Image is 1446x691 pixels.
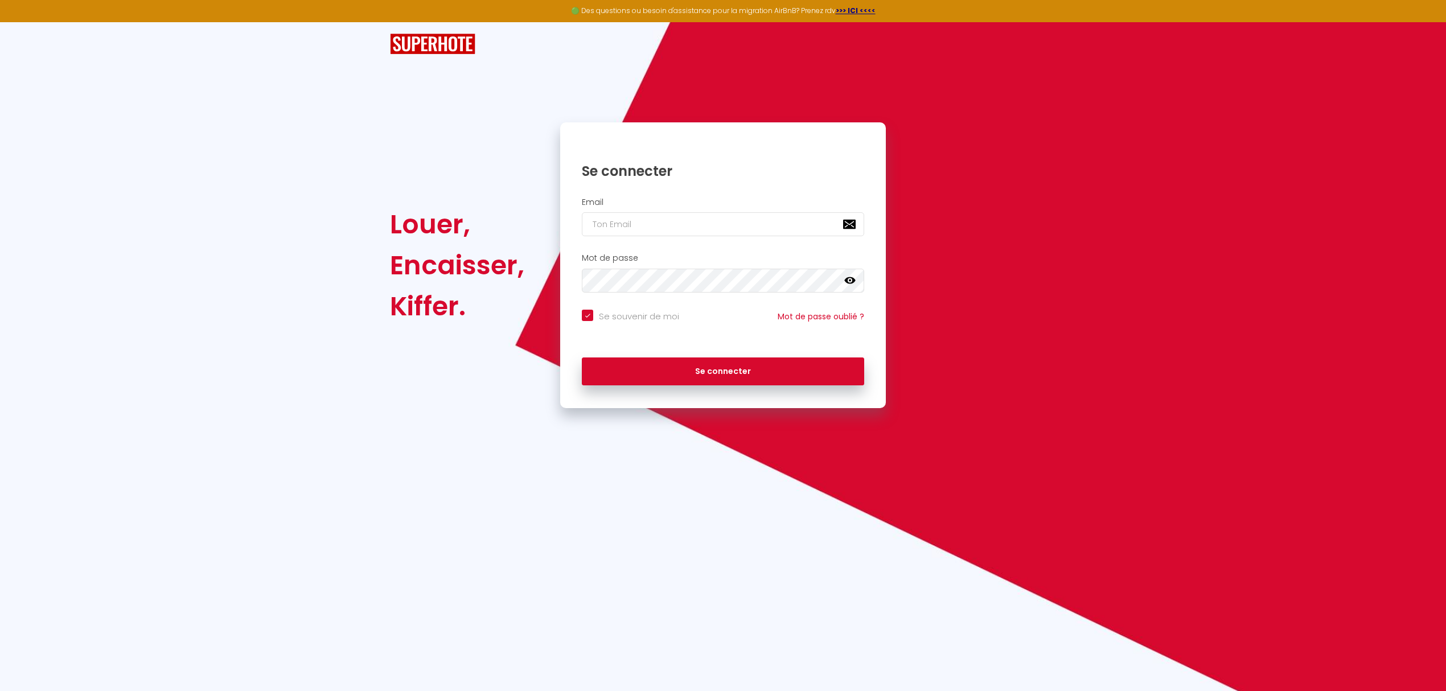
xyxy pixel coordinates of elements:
h2: Email [582,198,864,207]
div: Encaisser, [390,245,524,286]
a: Mot de passe oublié ? [778,311,864,322]
input: Ton Email [582,212,864,236]
img: SuperHote logo [390,34,475,55]
div: Kiffer. [390,286,524,327]
h1: Se connecter [582,162,864,180]
h2: Mot de passe [582,253,864,263]
button: Se connecter [582,357,864,386]
a: >>> ICI <<<< [836,6,876,15]
div: Louer, [390,204,524,245]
